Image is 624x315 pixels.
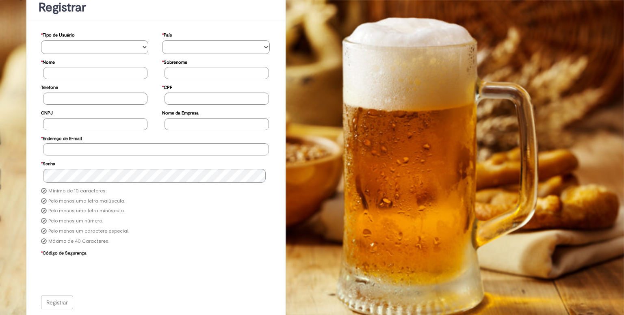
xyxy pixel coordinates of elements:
[41,106,53,118] label: CNPJ
[162,106,199,118] label: Nome da Empresa
[41,157,55,169] label: Senha
[162,81,172,93] label: CPF
[48,238,109,245] label: Máximo de 40 Caracteres.
[41,56,55,67] label: Nome
[39,1,273,14] h1: Registrar
[162,56,187,67] label: Sobrenome
[41,28,75,40] label: Tipo de Usuário
[41,81,58,93] label: Telefone
[41,132,82,144] label: Endereço de E-mail
[48,188,106,194] label: Mínimo de 10 caracteres.
[41,246,87,258] label: Código de Segurança
[48,198,125,205] label: Pelo menos uma letra maiúscula.
[48,218,103,224] label: Pelo menos um número.
[48,228,129,235] label: Pelo menos um caractere especial.
[162,28,172,40] label: País
[43,258,167,290] iframe: reCAPTCHA
[48,208,125,214] label: Pelo menos uma letra minúscula.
